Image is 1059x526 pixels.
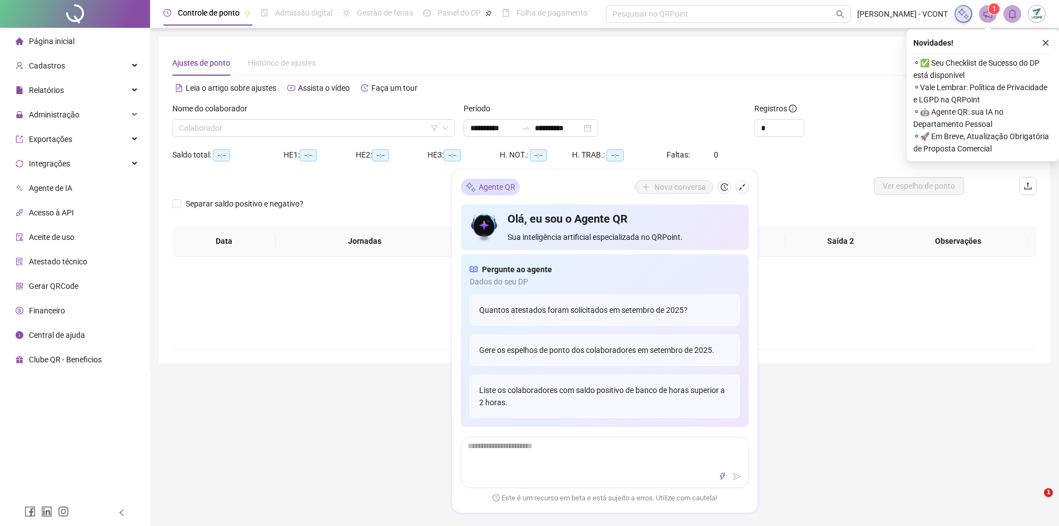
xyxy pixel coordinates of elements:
[276,226,454,257] th: Jornadas
[464,102,498,115] label: Período
[437,8,481,17] span: Painel do DP
[785,226,896,257] th: Saída 2
[16,356,23,363] span: gift
[738,183,746,191] span: shrink
[29,233,74,242] span: Aceite de uso
[24,506,36,517] span: facebook
[1044,488,1053,497] span: 1
[444,149,461,161] span: --:--
[29,159,70,168] span: Integrações
[172,102,255,115] label: Nome do colaborador
[1028,6,1045,22] img: 11149
[493,494,500,501] span: exclamation-circle
[913,81,1052,106] span: ⚬ Vale Lembrar: Política de Privacidade e LGPD na QRPoint
[58,506,69,517] span: instagram
[521,124,530,132] span: to
[470,263,478,276] span: read
[913,57,1052,81] span: ⚬ ✅ Seu Checklist de Sucesso do DP está disponível
[789,105,797,112] span: info-circle
[482,263,552,276] span: Pergunte ao agente
[16,160,23,168] span: sync
[16,282,23,290] span: qrcode
[186,83,276,92] span: Leia o artigo sobre ajustes
[754,102,797,115] span: Registros
[172,149,284,161] div: Saldo total:
[470,335,740,366] div: Gere os espelhos de ponto dos colaboradores em setembro de 2025.
[888,226,1028,257] th: Observações
[29,208,74,217] span: Acesso à API
[298,83,350,92] span: Assista o vídeo
[29,184,72,193] span: Agente de IA
[16,62,23,70] span: user-add
[837,418,1059,496] iframe: Intercom notifications mensagem
[1023,181,1032,190] span: upload
[29,135,72,144] span: Exportações
[16,258,23,266] span: solution
[118,509,126,517] span: left
[913,130,1052,155] span: ⚬ 🚀 Em Breve, Atualização Obrigatória de Proposta Comercial
[957,8,969,20] img: sparkle-icon.fc2bf0ac1784a2077858766a79e2daf3.svg
[730,470,744,483] button: send
[913,106,1052,130] span: ⚬ 🤖 Agente QR: sua IA no Departamento Pessoal
[606,149,624,161] span: --:--
[371,83,417,92] span: Faça um tour
[16,331,23,339] span: info-circle
[41,506,52,517] span: linkedin
[431,125,437,131] span: filter
[470,375,740,418] div: Liste os colaboradores com saldo positivo de banco de horas superior a 2 horas.
[442,125,449,131] span: down
[261,9,269,17] span: file-done
[719,473,727,480] span: thunderbolt
[1021,488,1048,515] iframe: Intercom live chat
[29,61,65,70] span: Cadastros
[470,211,499,243] img: icon
[16,86,23,94] span: file
[572,149,667,161] div: H. TRAB.:
[163,9,171,17] span: clock-circle
[287,84,295,92] span: youtube
[16,233,23,241] span: audit
[178,8,240,17] span: Controle de ponto
[461,179,520,195] div: Agente QR
[485,10,492,17] span: pushpin
[186,310,1023,322] div: Não há dados
[361,84,369,92] span: history
[836,10,844,18] span: search
[29,355,102,364] span: Clube QR - Beneficios
[16,111,23,119] span: lock
[1042,39,1050,47] span: close
[244,10,251,17] span: pushpin
[516,8,588,17] span: Folha de pagamento
[172,58,230,67] span: Ajustes de ponto
[427,149,500,161] div: HE 3:
[530,149,547,161] span: --:--
[181,198,308,210] span: Separar saldo positivo e negativo?
[635,180,713,194] button: Nova conversa
[508,211,739,227] h4: Olá, eu sou o Agente QR
[983,9,993,19] span: notification
[667,150,692,159] span: Faltas:
[714,150,718,159] span: 0
[16,37,23,45] span: home
[423,9,431,17] span: dashboard
[16,209,23,217] span: api
[913,37,953,49] span: Novidades !
[16,135,23,143] span: export
[29,86,64,95] span: Relatórios
[470,276,740,288] span: Dados do seu DP
[356,149,428,161] div: HE 2:
[284,149,356,161] div: HE 1:
[372,149,389,161] span: --:--
[29,282,78,291] span: Gerar QRCode
[29,37,74,46] span: Página inicial
[874,177,964,195] button: Ver espelho de ponto
[357,8,413,17] span: Gestão de férias
[493,493,717,504] span: Este é um recurso em beta e está sujeito a erros. Utilize com cautela!
[29,306,65,315] span: Financeiro
[857,8,948,20] span: [PERSON_NAME] - VCONT
[992,5,996,13] span: 1
[213,149,230,161] span: --:--
[29,257,87,266] span: Atestado técnico
[716,470,729,483] button: thunderbolt
[342,9,350,17] span: sun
